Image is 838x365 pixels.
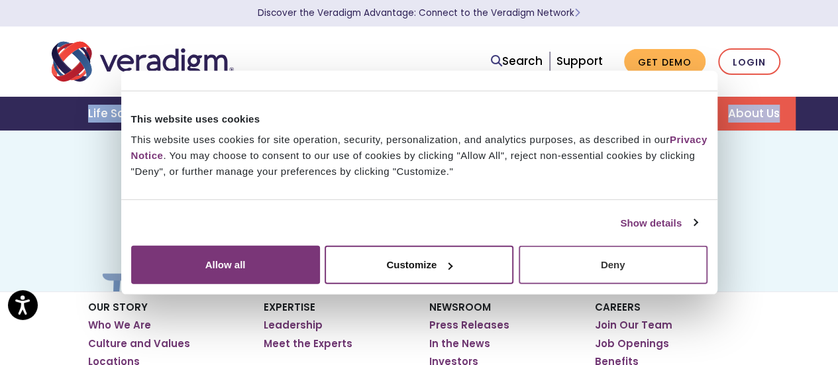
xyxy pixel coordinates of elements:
[595,337,669,350] a: Job Openings
[556,53,603,69] a: Support
[131,111,707,127] div: This website uses cookies
[620,215,697,231] a: Show details
[624,49,706,75] a: Get Demo
[574,7,580,19] span: Learn More
[131,134,707,161] a: Privacy Notice
[595,319,672,332] a: Join Our Team
[429,319,509,332] a: Press Releases
[131,246,320,284] button: Allow all
[72,97,182,130] a: Life Sciences
[264,337,352,350] a: Meet the Experts
[325,246,513,284] button: Customize
[712,97,796,130] a: About Us
[519,246,707,284] button: Deny
[52,40,234,83] img: Veradigm logo
[429,337,490,350] a: In the News
[258,7,580,19] a: Discover the Veradigm Advantage: Connect to the Veradigm NetworkLearn More
[718,48,780,76] a: Login
[264,319,323,332] a: Leadership
[491,52,543,70] a: Search
[131,132,707,180] div: This website uses cookies for site operation, security, personalization, and analytics purposes, ...
[88,319,151,332] a: Who We Are
[88,337,190,350] a: Culture and Values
